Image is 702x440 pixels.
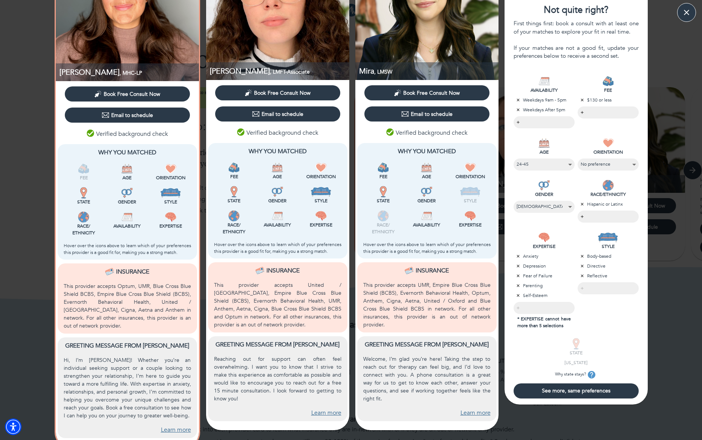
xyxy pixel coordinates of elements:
[450,173,490,180] p: Orientation
[78,187,89,198] img: State
[214,186,254,204] div: This provider is licensed to work in your state.
[378,210,389,222] img: Race/<br />Ethnicity
[603,137,614,149] img: ORIENTATION
[514,272,575,279] p: Fear of Failure
[64,148,191,157] p: Why You Matched
[64,242,191,256] p: Hover over the icons above to learn which of your preferences this provider is a good fit for, ma...
[301,173,341,180] p: Orientation
[421,186,432,197] img: Gender
[272,210,283,222] img: Availability
[252,110,303,118] div: Email to schedule
[403,89,460,97] span: Book Free Consult Now
[514,191,575,198] p: GENDER
[514,97,575,103] p: Weekdays 9am - 5pm
[257,222,298,228] p: Availability
[272,186,283,197] img: Gender
[107,223,147,229] p: Availability
[386,128,468,137] p: Verified background check
[517,387,636,394] span: See more, same preferences
[78,211,89,223] img: Race/<br />Ethnicity
[401,110,453,118] div: Email to schedule
[363,222,404,235] p: Race/ Ethnicity
[359,66,499,76] p: LMSW
[214,281,341,329] p: This provider accepts United / [GEOGRAPHIC_DATA], Empire Blue Cross Blue Shield (BCBS), Evernorth...
[514,106,575,113] p: Weekdays After 5pm
[363,355,491,403] p: Welcome, I’m glad you’re here! Taking the step to reach out for therapy can feel big, and I’d lov...
[603,75,614,87] img: FEE
[514,20,639,60] div: First things first: book a consult with at least one of your matches to explore your fit in real ...
[311,409,341,417] a: Learn more
[546,369,607,380] p: Why state stays?
[121,163,133,174] img: Age
[315,210,327,222] img: Expertise
[465,210,476,222] img: Expertise
[107,198,147,205] p: Gender
[165,211,176,223] img: Expertise
[578,149,639,155] p: ORIENTATION
[514,282,575,289] p: Parenting
[586,369,597,380] button: tooltip
[104,91,160,98] span: Book Free Consult Now
[64,356,191,420] p: Hi, I’m [PERSON_NAME]! Whether you’re an individual seeking support or a couple looking to streng...
[363,147,491,156] p: Why You Matched
[64,198,104,205] p: State
[421,210,432,222] img: Availability
[378,186,389,197] img: State
[215,85,340,100] button: Book Free Consult Now
[65,86,190,102] button: Book Free Consult Now
[310,186,331,197] img: Style
[150,223,191,229] p: Expertise
[407,173,447,180] p: Age
[102,111,153,119] div: Email to schedule
[465,162,476,173] img: Orientation
[270,68,310,75] span: , LMFT-Associate
[364,85,489,100] button: Book Free Consult Now
[578,87,639,94] p: FEE
[538,180,550,191] img: GENDER
[538,232,550,243] img: EXPERTISE
[578,201,639,208] p: Hispanic or Latinx
[460,186,480,197] img: Style
[119,69,142,77] span: , MHC-LP
[603,180,614,191] img: RACE/ETHNICITY
[214,197,254,204] p: State
[450,197,490,204] p: Style
[598,232,618,243] img: STYLE
[150,174,191,181] p: Orientation
[514,149,575,155] p: AGE
[578,243,639,250] p: STYLE
[416,266,449,275] p: Insurance
[228,210,240,222] img: Race/<br />Ethnicity
[578,253,639,260] p: Body-based
[65,108,190,123] button: Email to schedule
[363,186,404,204] div: This provider is licensed to work in your state.
[315,162,327,173] img: Orientation
[514,243,575,250] p: EXPERTISE
[214,355,341,403] p: Reaching out for support can often feel overwhelming. I want you to know that I strive to make th...
[228,186,240,197] img: State
[214,173,254,180] p: Fee
[578,272,639,279] p: Reflective
[578,191,639,198] p: RACE/ETHNICITY
[301,197,341,204] p: Style
[546,349,607,356] p: STATE
[257,197,298,204] p: Gender
[64,282,191,330] p: This provider accepts Optum, UMR, Blue Cross Blue Shield BCBS, Empire Blue Cross Blue Shield (BCB...
[161,426,191,434] a: Learn more
[514,253,575,260] p: Anxiety
[78,163,89,174] img: Fee
[254,89,310,97] span: Book Free Consult Now
[64,223,104,236] p: Race/ Ethnicity
[121,211,133,223] img: Availability
[421,162,432,173] img: Age
[514,314,575,329] p: * EXPERTISE cannot have more than 5 selections
[407,222,447,228] p: Availability
[215,106,340,122] button: Email to schedule
[214,340,341,349] p: Greeting message from [PERSON_NAME]
[237,128,318,137] p: Verified background check
[450,222,490,228] p: Expertise
[228,162,240,173] img: Fee
[363,340,491,349] p: Greeting message from [PERSON_NAME]
[407,197,447,204] p: Gender
[165,163,176,174] img: Orientation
